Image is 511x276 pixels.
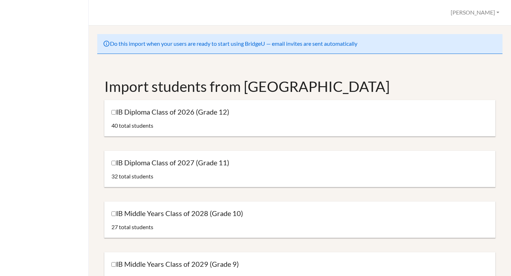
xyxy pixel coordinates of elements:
[111,173,153,180] span: 32 total students
[111,122,153,129] span: 40 total students
[111,259,239,269] label: IB Middle Years Class of 2029 (Grade 9)
[97,34,502,54] div: Do this import when your users are ready to start using BridgeU — email invites are sent automati...
[111,262,116,267] input: IB Middle Years Class of 2029 (Grade 9)
[111,158,229,167] label: IB Diploma Class of 2027 (Grade 11)
[447,6,502,19] button: [PERSON_NAME]
[104,77,495,96] h1: Import students from [GEOGRAPHIC_DATA]
[111,209,243,218] label: IB Middle Years Class of 2028 (Grade 10)
[111,211,116,216] input: IB Middle Years Class of 2028 (Grade 10)
[111,107,229,117] label: IB Diploma Class of 2026 (Grade 12)
[111,223,153,230] span: 27 total students
[111,110,116,115] input: IB Diploma Class of 2026 (Grade 12)
[111,161,116,165] input: IB Diploma Class of 2027 (Grade 11)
